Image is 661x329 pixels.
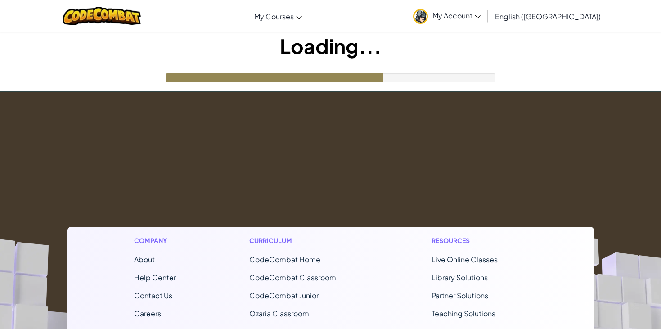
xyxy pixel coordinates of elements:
a: My Courses [250,4,306,28]
h1: Company [134,236,176,245]
a: My Account [409,2,485,30]
a: Ozaria Classroom [249,309,309,318]
a: Careers [134,309,161,318]
a: Library Solutions [432,273,488,282]
a: Teaching Solutions [432,309,495,318]
span: CodeCombat Home [249,255,320,264]
span: My Courses [254,12,294,21]
a: Partner Solutions [432,291,488,300]
h1: Resources [432,236,527,245]
img: CodeCombat logo [63,7,141,25]
h1: Curriculum [249,236,358,245]
h1: Loading... [0,32,661,60]
a: English ([GEOGRAPHIC_DATA]) [490,4,605,28]
img: avatar [413,9,428,24]
a: CodeCombat Classroom [249,273,336,282]
span: My Account [432,11,481,20]
a: Help Center [134,273,176,282]
a: Live Online Classes [432,255,498,264]
a: CodeCombat Junior [249,291,319,300]
span: English ([GEOGRAPHIC_DATA]) [495,12,601,21]
span: Contact Us [134,291,172,300]
a: About [134,255,155,264]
